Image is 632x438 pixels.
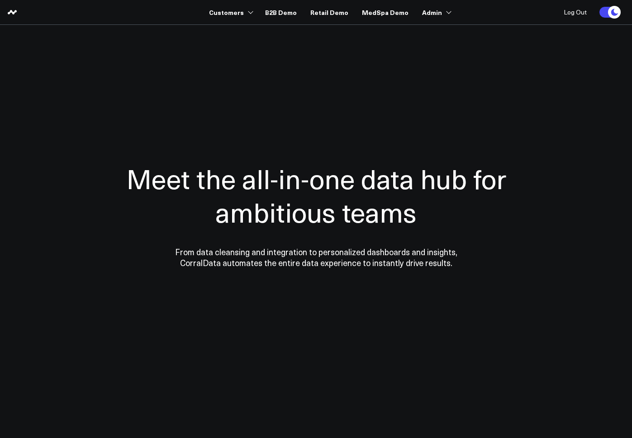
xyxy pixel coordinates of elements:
a: Retail Demo [310,4,348,20]
h1: Meet the all-in-one data hub for ambitious teams [95,162,538,229]
p: From data cleansing and integration to personalized dashboards and insights, CorralData automates... [156,247,477,268]
a: B2B Demo [265,4,297,20]
a: MedSpa Demo [362,4,409,20]
a: Admin [422,4,450,20]
a: Customers [209,4,252,20]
